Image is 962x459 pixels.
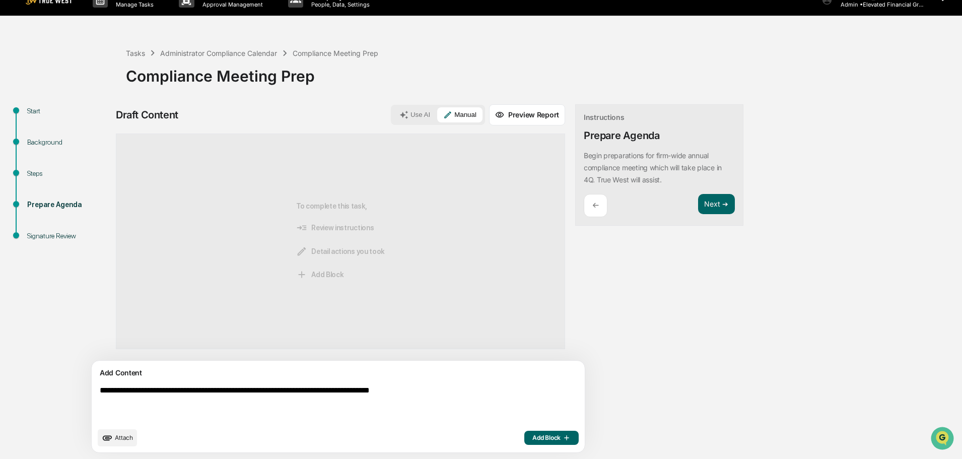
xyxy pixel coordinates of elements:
[27,231,110,241] div: Signature Review
[73,207,81,215] div: 🗄️
[100,250,122,257] span: Pylon
[31,137,82,145] span: [PERSON_NAME]
[393,107,436,122] button: Use AI
[10,207,18,215] div: 🖐️
[524,431,579,445] button: Add Block
[489,104,565,125] button: Preview Report
[10,112,67,120] div: Past conversations
[89,137,110,145] span: [DATE]
[126,49,145,57] div: Tasks
[296,150,385,333] div: To complete this task,
[584,113,625,121] div: Instructions
[27,168,110,179] div: Steps
[116,109,178,121] div: Draft Content
[303,1,375,8] p: People, Data, Settings
[930,426,957,453] iframe: Open customer support
[10,226,18,234] div: 🔎
[532,434,571,442] span: Add Block
[27,200,110,210] div: Prepare Agenda
[156,110,183,122] button: See all
[10,21,183,37] p: How can we help?
[20,206,65,216] span: Preclearance
[296,222,374,233] span: Review instructions
[160,49,277,57] div: Administrator Compliance Calendar
[108,1,159,8] p: Manage Tasks
[126,59,957,85] div: Compliance Meeting Prep
[31,164,82,172] span: [PERSON_NAME]
[194,1,268,8] p: Approval Management
[296,269,343,280] span: Add Block
[98,367,579,379] div: Add Content
[21,77,39,95] img: 8933085812038_c878075ebb4cc5468115_72.jpg
[293,49,378,57] div: Compliance Meeting Prep
[20,225,63,235] span: Data Lookup
[45,87,139,95] div: We're available if you need us!
[833,1,926,8] p: Admin • Elevated Financial Group
[83,206,125,216] span: Attestations
[592,201,599,210] p: ←
[296,246,385,257] span: Detail actions you took
[10,127,26,144] img: Tammy Steffen
[71,249,122,257] a: Powered byPylon
[10,155,26,171] img: Tammy Steffen
[98,429,137,446] button: upload document
[89,164,110,172] span: [DATE]
[6,221,67,239] a: 🔎Data Lookup
[84,137,87,145] span: •
[10,77,28,95] img: 1746055101610-c473b297-6a78-478c-a979-82029cc54cd1
[115,434,133,441] span: Attach
[437,107,483,122] button: Manual
[6,202,69,220] a: 🖐️Preclearance
[69,202,129,220] a: 🗄️Attestations
[45,77,165,87] div: Start new chat
[84,164,87,172] span: •
[171,80,183,92] button: Start new chat
[698,194,735,215] button: Next ➔
[584,151,722,184] p: Begin preparations for firm-wide annual compliance meeting which will take place in 4Q. True West...
[27,106,110,116] div: Start
[27,137,110,148] div: Background
[584,129,659,142] div: Prepare Agenda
